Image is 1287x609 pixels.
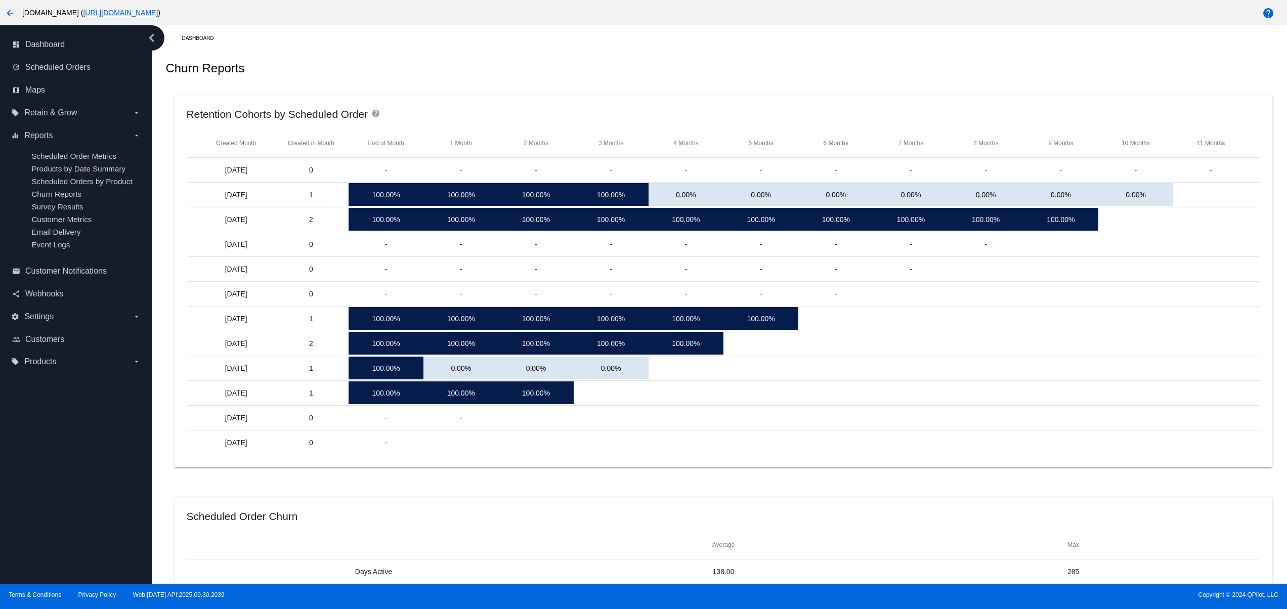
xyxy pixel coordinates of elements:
h2: Retention Cohorts by Scheduled Order [187,108,368,120]
mat-cell: - [498,257,573,280]
i: map [12,86,20,94]
i: chevron_left [144,30,160,46]
mat-header-cell: 4 Months [649,140,723,147]
span: Copyright © 2024 QPilot, LLC [652,591,1278,598]
h2: Churn Reports [165,61,244,75]
mat-cell: - [723,158,798,181]
span: Webhooks [25,289,63,298]
mat-cell: - [423,282,498,305]
mat-header-cell: 9 Months [1023,140,1098,147]
mat-cell: [DATE] [199,406,274,429]
span: Dashboard [25,40,65,49]
mat-cell: 0.00% [423,357,498,379]
mat-cell: 0.00% [798,183,873,206]
mat-cell: - [498,158,573,181]
mat-cell: 0 [274,406,349,429]
mat-cell: Days Active [199,568,549,576]
mat-cell: - [723,257,798,280]
mat-cell: - [349,233,423,255]
mat-cell: 100.00% [349,307,423,330]
a: email Customer Notifications [12,263,141,279]
mat-cell: 1 [274,357,349,379]
mat-cell: 1 [274,183,349,206]
mat-header-cell: 6 Months [798,140,873,147]
mat-cell: - [349,406,423,429]
mat-cell: [DATE] [199,183,274,206]
mat-cell: 0.00% [498,357,573,379]
i: update [12,63,20,71]
i: people_outline [12,335,20,343]
mat-cell: 100.00% [649,332,723,355]
mat-cell: 0 [274,257,349,280]
mat-cell: - [349,257,423,280]
mat-cell: - [798,233,873,255]
a: Scheduled Orders by Product [31,177,132,186]
span: Survey Results [31,202,83,211]
mat-cell: - [649,233,723,255]
a: people_outline Customers [12,331,141,347]
a: Event Logs [31,240,70,249]
mat-cell: - [798,282,873,305]
mat-cell: - [798,158,873,181]
mat-cell: 100.00% [349,357,423,379]
mat-cell: [DATE] [199,381,274,404]
span: Products [24,357,56,366]
mat-cell: - [649,158,723,181]
mat-cell: 100.00% [873,208,948,231]
mat-cell: - [949,158,1023,181]
mat-cell: 100.00% [349,183,423,206]
i: email [12,267,20,275]
mat-cell: 0.00% [873,183,948,206]
mat-cell: 100.00% [723,307,798,330]
mat-cell: 100.00% [423,208,498,231]
a: Products by Date Summary [31,164,125,173]
mat-cell: - [349,158,423,181]
a: Customer Metrics [31,215,92,224]
i: local_offer [11,109,19,117]
mat-icon: help [371,109,383,121]
mat-cell: 0 [274,431,349,454]
i: share [12,290,20,298]
span: [DOMAIN_NAME] ( ) [22,9,160,17]
mat-cell: 285 [898,568,1249,576]
a: Dashboard [182,30,223,46]
mat-cell: - [423,257,498,280]
h2: Scheduled Order Churn [187,510,298,522]
mat-cell: 100.00% [349,381,423,404]
mat-cell: 2 [274,208,349,231]
mat-cell: - [574,158,649,181]
mat-cell: - [649,282,723,305]
mat-cell: 0 [274,233,349,255]
a: Terms & Conditions [9,591,61,598]
mat-cell: 0.00% [723,183,798,206]
mat-cell: [DATE] [199,357,274,379]
mat-cell: - [423,233,498,255]
a: Churn Reports [31,190,81,198]
mat-cell: 2 [274,332,349,355]
mat-cell: [DATE] [199,307,274,330]
mat-cell: - [873,158,948,181]
a: Scheduled Order Metrics [31,152,116,160]
mat-cell: 100.00% [498,307,573,330]
a: [URL][DOMAIN_NAME] [83,9,158,17]
mat-header-cell: Created Month [199,140,274,147]
mat-cell: - [574,282,649,305]
i: dashboard [12,40,20,49]
a: Email Delivery [31,228,80,236]
mat-cell: 1 [274,307,349,330]
i: equalizer [11,132,19,140]
mat-cell: [DATE] [199,208,274,231]
a: Privacy Policy [78,591,116,598]
span: Customer Notifications [25,267,107,276]
mat-cell: 100.00% [649,307,723,330]
mat-cell: 138.00 [548,568,898,576]
mat-header-cell: 2 Months [498,140,573,147]
mat-cell: 0.00% [1098,183,1173,206]
a: Web:[DATE] API:2025.09.30.2039 [133,591,225,598]
i: local_offer [11,358,19,366]
mat-cell: - [498,282,573,305]
mat-cell: 0.00% [649,183,723,206]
